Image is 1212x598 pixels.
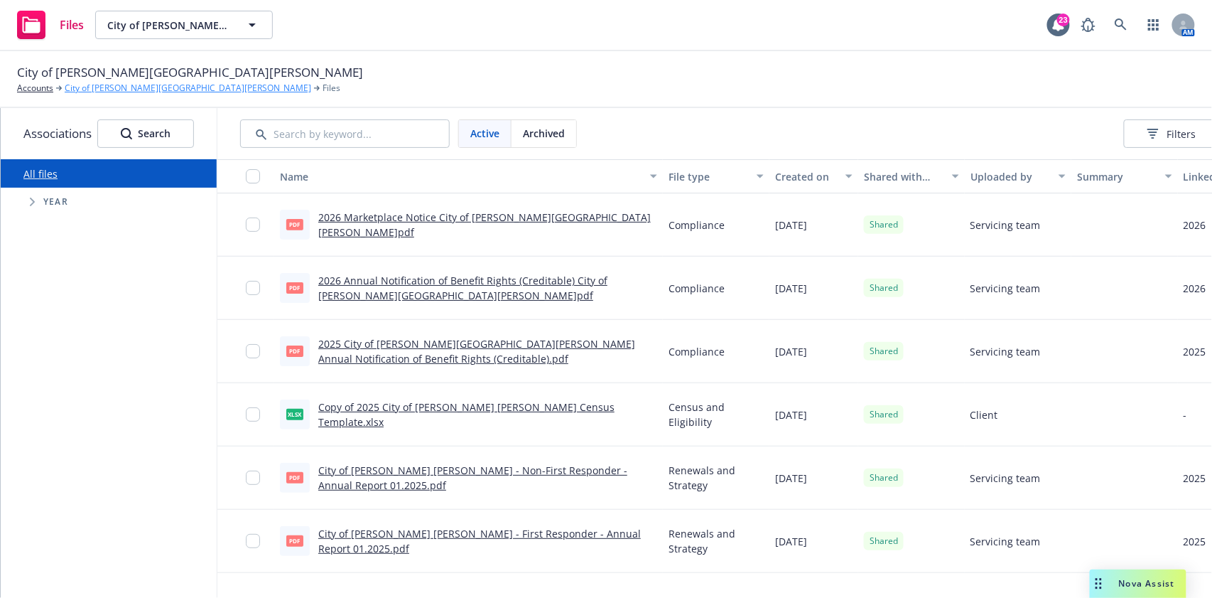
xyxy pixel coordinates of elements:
span: Shared [870,471,898,484]
span: [DATE] [775,281,807,296]
button: Nova Assist [1090,570,1186,598]
div: Summary [1077,169,1157,184]
span: City of [PERSON_NAME][GEOGRAPHIC_DATA][PERSON_NAME] [107,18,230,33]
div: 2025 [1184,534,1206,549]
a: Accounts [17,82,53,95]
input: Toggle Row Selected [246,344,260,358]
div: 2026 [1184,281,1206,296]
span: [DATE] [775,344,807,359]
span: Compliance [669,344,725,359]
svg: Search [121,128,132,139]
span: [DATE] [775,471,807,486]
a: 2026 Marketplace Notice City of [PERSON_NAME][GEOGRAPHIC_DATA][PERSON_NAME]pdf [318,210,651,239]
div: Name [280,169,642,184]
a: City of [PERSON_NAME][GEOGRAPHIC_DATA][PERSON_NAME] [65,82,311,95]
span: Compliance [669,281,725,296]
span: Shared [870,282,898,294]
div: 23 [1057,14,1070,26]
span: Files [60,19,84,31]
a: City of [PERSON_NAME] [PERSON_NAME] - First Responder - Annual Report 01.2025.pdf [318,527,641,555]
span: pdf [286,346,303,356]
button: SearchSearch [97,119,194,148]
span: Renewals and Strategy [669,463,764,493]
span: Servicing team [970,281,1041,296]
a: Copy of 2025 City of [PERSON_NAME] [PERSON_NAME] Census Template.xlsx [318,400,615,429]
div: Tree Example [1,188,217,216]
div: File type [669,169,748,184]
span: Shared [870,345,898,358]
span: Servicing team [970,534,1041,549]
a: Switch app [1140,11,1168,39]
input: Toggle Row Selected [246,534,260,548]
span: pdf [286,535,303,546]
button: Uploaded by [965,159,1071,193]
input: Search by keyword... [240,119,450,148]
a: Report a Bug [1074,11,1103,39]
button: Created on [769,159,858,193]
div: 2026 [1184,218,1206,233]
span: Archived [523,126,565,141]
input: Toggle Row Selected [246,407,260,422]
input: Select all [246,169,260,183]
span: Associations [23,124,92,143]
span: Nova Assist [1119,577,1175,589]
input: Toggle Row Selected [246,281,260,295]
input: Toggle Row Selected [246,218,260,232]
a: 2025 City of [PERSON_NAME][GEOGRAPHIC_DATA][PERSON_NAME] Annual Notification of Benefit Rights (C... [318,337,635,365]
span: City of [PERSON_NAME][GEOGRAPHIC_DATA][PERSON_NAME] [17,63,363,82]
a: City of [PERSON_NAME] [PERSON_NAME] - Non-First Responder - Annual Report 01.2025.pdf [318,464,627,492]
button: Name [274,159,663,193]
input: Toggle Row Selected [246,471,260,485]
a: 2026 Annual Notification of Benefit Rights (Creditable) City of [PERSON_NAME][GEOGRAPHIC_DATA][PE... [318,274,607,302]
span: pdf [286,219,303,230]
span: Compliance [669,218,725,233]
div: Created on [775,169,837,184]
span: pdf [286,472,303,483]
div: - [1184,407,1187,422]
span: Shared [870,408,898,421]
div: Search [121,120,171,147]
span: Servicing team [970,218,1041,233]
span: Servicing team [970,471,1041,486]
span: [DATE] [775,407,807,422]
span: Filters [1167,127,1196,142]
span: Files [323,82,340,95]
span: pdf [286,282,303,293]
div: 2025 [1184,471,1206,486]
span: xlsx [286,409,303,420]
span: [DATE] [775,218,807,233]
span: Shared [870,218,898,231]
span: Filters [1147,127,1196,142]
span: Servicing team [970,344,1041,359]
button: File type [663,159,769,193]
div: 2025 [1184,344,1206,359]
a: Search [1107,11,1135,39]
button: City of [PERSON_NAME][GEOGRAPHIC_DATA][PERSON_NAME] [95,11,273,39]
span: Renewals and Strategy [669,526,764,556]
a: Files [11,5,90,45]
button: Summary [1071,159,1178,193]
span: Census and Eligibility [669,400,764,429]
a: All files [23,167,58,181]
span: Active [470,126,499,141]
span: Year [43,198,68,206]
div: Shared with client [864,169,943,184]
span: Shared [870,535,898,548]
span: Client [970,407,998,422]
div: Drag to move [1090,570,1108,598]
div: Uploaded by [970,169,1050,184]
button: Shared with client [858,159,965,193]
span: [DATE] [775,534,807,549]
